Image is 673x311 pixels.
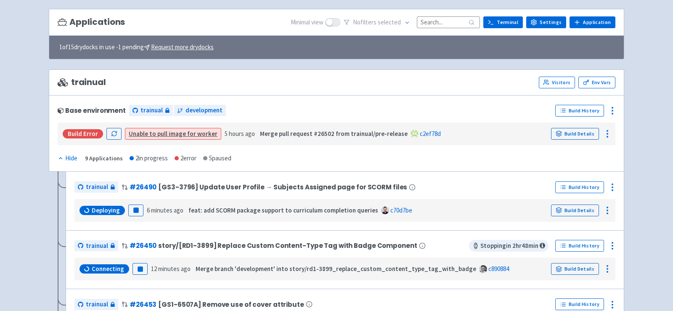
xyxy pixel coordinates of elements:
a: Application [570,16,615,28]
button: Pause [132,263,148,275]
a: #26450 [130,241,156,250]
span: trainual [58,77,106,87]
span: trainual [86,241,108,251]
a: Build History [555,105,604,117]
div: Build Error [63,129,103,138]
span: trainual [86,300,108,309]
a: #26490 [130,183,156,191]
span: Deploying [92,206,120,215]
div: Base environment [58,107,126,114]
a: trainual [74,181,118,193]
a: c2ef78d [420,130,441,138]
div: 9 Applications [85,154,123,163]
a: trainual [74,299,118,310]
span: 1 of 15 drydocks in use - 1 pending [59,43,214,52]
time: 12 minutes ago [151,265,191,273]
span: trainual [86,182,108,192]
span: Connecting [92,265,124,273]
span: selected [378,18,401,26]
a: c70d7be [390,206,412,214]
u: Request more drydocks [151,43,214,51]
a: #26453 [130,300,156,309]
a: Build Details [551,263,599,275]
strong: feat: add SCORM package support to curriculum completion queries [188,206,378,214]
span: trainual [140,106,163,115]
a: Build History [555,181,604,193]
div: 2 in progress [130,154,168,163]
span: development [185,106,223,115]
a: development [174,105,226,116]
button: Pause [128,205,143,216]
a: Build History [555,240,604,252]
span: [GS3-3796] Update User Profile → Subjects Assigned page for SCORM files [158,183,407,191]
a: c890884 [488,265,509,273]
a: Env Vars [578,77,615,88]
input: Search... [417,16,480,28]
div: Hide [58,154,77,163]
time: 5 hours ago [225,130,255,138]
div: 2 error [175,154,196,163]
a: Build History [555,298,604,310]
strong: Merge branch 'development' into story/rd1-3899_replace_custom_content_type_tag_with_badge [196,265,476,273]
strong: Merge pull request #26502 from trainual/pre-release [260,130,408,138]
a: Visitors [539,77,575,88]
a: Build Details [551,128,599,140]
time: 6 minutes ago [147,206,183,214]
h3: Applications [58,17,125,27]
span: No filter s [353,18,401,27]
a: trainual [129,105,173,116]
a: trainual [74,240,118,252]
button: Hide [58,154,78,163]
a: Build Details [551,205,599,216]
a: Unable to pull image for worker [129,130,217,138]
a: Settings [526,16,566,28]
span: Stopping in 2 hr 48 min [469,240,548,252]
span: story/[RD1-3899] Replace Custom Content-Type Tag with Badge Component [158,242,417,249]
div: 5 paused [203,154,231,163]
span: Minimal view [291,18,323,27]
span: [GS1-6507A] Remove use of cover attribute [158,301,304,308]
a: Terminal [483,16,523,28]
